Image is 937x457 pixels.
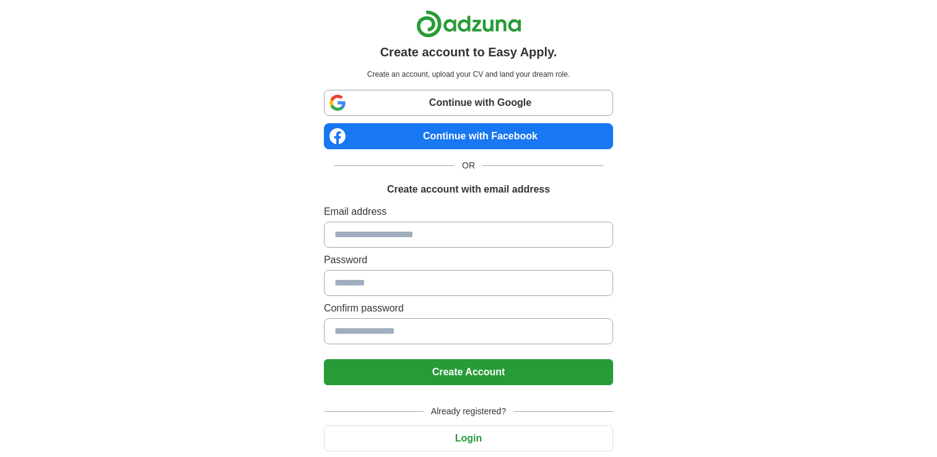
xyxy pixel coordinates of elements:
[324,433,613,443] a: Login
[387,182,550,197] h1: Create account with email address
[424,405,513,418] span: Already registered?
[455,159,482,172] span: OR
[324,301,613,316] label: Confirm password
[380,43,557,61] h1: Create account to Easy Apply.
[324,90,613,116] a: Continue with Google
[416,10,521,38] img: Adzuna logo
[324,359,613,385] button: Create Account
[324,204,613,219] label: Email address
[324,123,613,149] a: Continue with Facebook
[324,425,613,451] button: Login
[326,69,611,80] p: Create an account, upload your CV and land your dream role.
[324,253,613,268] label: Password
